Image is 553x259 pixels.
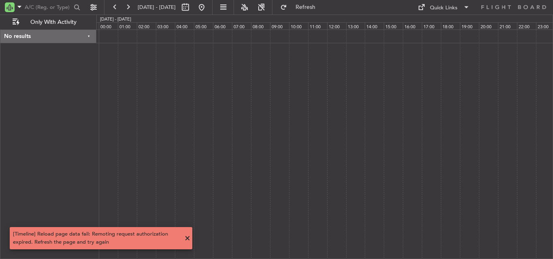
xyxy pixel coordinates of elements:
[25,1,71,13] input: A/C (Reg. or Type)
[99,22,118,29] div: 00:00
[118,22,137,29] div: 01:00
[403,22,422,29] div: 16:00
[270,22,289,29] div: 09:00
[479,22,498,29] div: 20:00
[156,22,175,29] div: 03:00
[517,22,536,29] div: 22:00
[460,22,479,29] div: 19:00
[441,22,460,29] div: 18:00
[175,22,194,29] div: 04:00
[194,22,213,29] div: 05:00
[327,22,346,29] div: 12:00
[414,1,474,14] button: Quick Links
[289,4,323,10] span: Refresh
[251,22,270,29] div: 08:00
[232,22,251,29] div: 07:00
[137,22,156,29] div: 02:00
[365,22,384,29] div: 14:00
[308,22,327,29] div: 11:00
[100,16,131,23] div: [DATE] - [DATE]
[346,22,365,29] div: 13:00
[498,22,517,29] div: 21:00
[213,22,232,29] div: 06:00
[21,19,85,25] span: Only With Activity
[430,4,457,12] div: Quick Links
[289,22,308,29] div: 10:00
[138,4,176,11] span: [DATE] - [DATE]
[13,230,180,246] div: [Timeline] Reload page data fail: Remoting request authorization expired. Refresh the page and tr...
[422,22,441,29] div: 17:00
[9,16,88,29] button: Only With Activity
[384,22,403,29] div: 15:00
[276,1,325,14] button: Refresh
